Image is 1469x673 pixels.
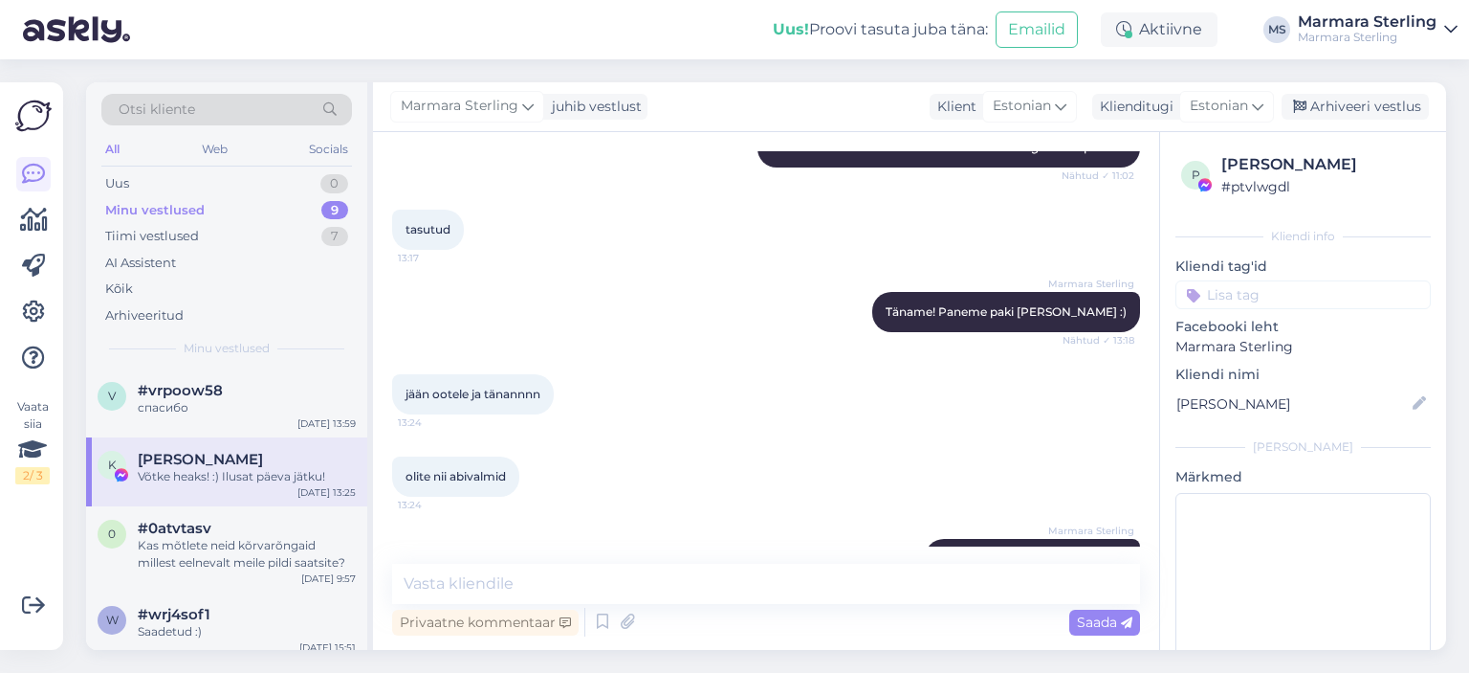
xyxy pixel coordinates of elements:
div: Saadetud :) [138,623,356,640]
input: Lisa tag [1175,280,1431,309]
div: MS [1263,16,1290,43]
a: Marmara SterlingMarmara Sterling [1298,14,1458,45]
span: 0 [108,527,116,541]
div: спасибо [138,399,356,416]
div: AI Assistent [105,254,176,273]
div: Kõik [105,280,133,299]
span: 13:24 [398,498,470,512]
span: #0atvtasv [138,520,211,537]
span: jään ootele ja tänannnn [406,387,540,401]
div: Socials [305,137,352,162]
p: Kliendi tag'id [1175,257,1431,277]
span: Saada [1077,614,1132,631]
div: Proovi tasuta juba täna: [773,18,988,41]
p: Marmara Sterling [1175,337,1431,357]
div: [PERSON_NAME] [1175,438,1431,456]
div: Web [198,137,231,162]
div: Võtke heaks! :) Ilusat päeva jätku! [138,468,356,485]
span: Estonian [993,96,1051,117]
span: Estonian [1190,96,1248,117]
span: 13:17 [398,251,470,265]
span: Täname! Paneme paki [PERSON_NAME] :) [886,304,1127,319]
p: Facebooki leht [1175,317,1431,337]
div: [DATE] 9:57 [301,572,356,586]
input: Lisa nimi [1176,393,1409,415]
span: Kadri Kalme [138,451,263,468]
span: Otsi kliente [119,100,195,120]
div: Aktiivne [1101,12,1217,47]
span: Nähtud ✓ 11:02 [1062,168,1134,183]
div: # ptvlwgdl [1221,176,1425,197]
div: Privaatne kommentaar [392,610,579,636]
div: Klient [930,97,976,117]
div: 9 [321,201,348,220]
img: Askly Logo [15,98,52,134]
span: Minu vestlused [184,340,270,357]
div: Minu vestlused [105,201,205,220]
b: Uus! [773,20,809,38]
span: Marmara Sterling [1048,524,1134,538]
div: Kas mõtlete neid kõrvarõngaid millest eelnevalt meile pildi saatsite? [138,537,356,572]
p: Kliendi nimi [1175,365,1431,385]
div: juhib vestlust [544,97,642,117]
span: Nähtud ✓ 13:18 [1063,333,1134,348]
span: K [108,458,117,472]
div: All [101,137,123,162]
span: Marmara Sterling [1048,277,1134,291]
div: [DATE] 15:51 [299,640,356,655]
div: Arhiveeritud [105,306,184,325]
span: 13:24 [398,415,470,430]
div: [PERSON_NAME] [1221,153,1425,176]
span: olite nii abivalmid [406,469,506,483]
span: #wrj4sof1 [138,606,210,623]
div: 0 [320,174,348,193]
div: Tiimi vestlused [105,227,199,246]
span: w [106,613,119,627]
span: p [1192,168,1200,182]
div: Klienditugi [1092,97,1173,117]
div: 7 [321,227,348,246]
div: Uus [105,174,129,193]
div: Marmara Sterling [1298,14,1436,30]
div: Kliendi info [1175,228,1431,245]
span: v [108,389,116,403]
div: Marmara Sterling [1298,30,1436,45]
button: Emailid [996,11,1078,48]
div: 2 / 3 [15,467,50,484]
div: [DATE] 13:25 [297,485,356,500]
div: [DATE] 13:59 [297,416,356,431]
p: Märkmed [1175,467,1431,487]
span: #vrpoow58 [138,382,223,399]
div: Vaata siia [15,398,50,484]
span: tasutud [406,222,450,236]
span: Marmara Sterling [401,96,518,117]
div: Arhiveeri vestlus [1282,94,1429,120]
